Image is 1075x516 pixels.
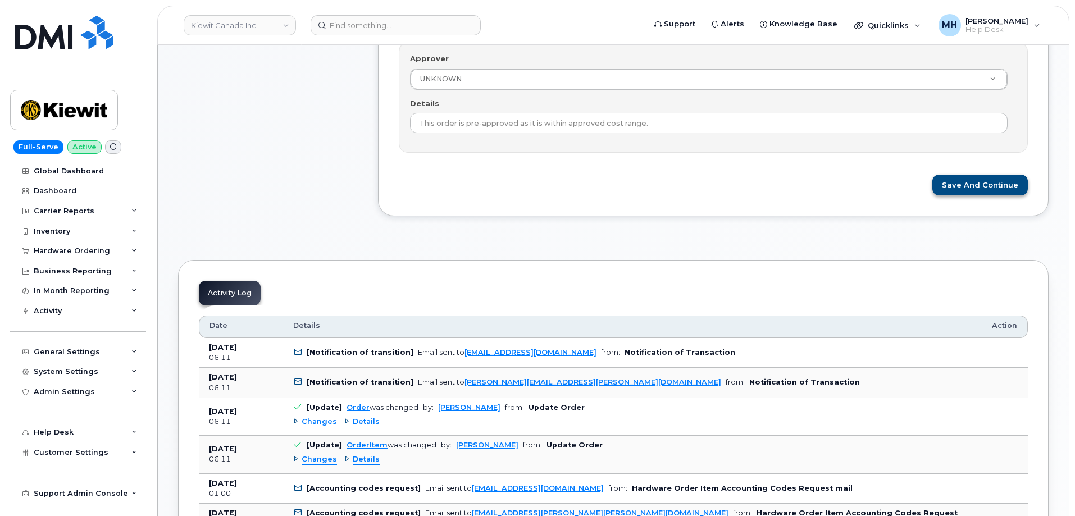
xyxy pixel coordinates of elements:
[209,479,237,487] b: [DATE]
[1026,467,1067,508] iframe: Messenger Launcher
[769,19,837,30] span: Knowledge Base
[726,378,745,386] span: from:
[307,484,421,492] b: [Accounting codes request]
[410,113,1008,133] input: Example: Jen Hahn via email, 4/7/2014
[209,445,237,453] b: [DATE]
[608,484,627,492] span: from:
[438,403,500,412] a: [PERSON_NAME]
[209,383,273,393] div: 06:11
[464,378,721,386] a: [PERSON_NAME][EMAIL_ADDRESS][PERSON_NAME][DOMAIN_NAME]
[982,316,1028,338] th: Action
[420,75,462,83] span: UNKNOWN
[868,21,909,30] span: Quicklinks
[942,19,957,32] span: MH
[307,403,342,412] b: [Update]
[625,348,735,357] b: Notification of Transaction
[302,454,337,465] span: Changes
[311,15,481,35] input: Find something...
[632,484,853,492] b: Hardware Order Item Accounting Codes Request mail
[347,403,370,412] a: Order
[411,69,1007,89] a: UNKNOWN
[410,53,449,64] label: Approver
[425,484,604,492] div: Email sent to
[932,175,1028,195] button: Save and Continue
[418,378,721,386] div: Email sent to
[209,407,237,415] b: [DATE]
[209,373,237,381] b: [DATE]
[209,343,237,351] b: [DATE]
[472,484,604,492] a: [EMAIL_ADDRESS][DOMAIN_NAME]
[703,13,752,35] a: Alerts
[523,441,542,449] span: from:
[601,348,620,357] span: from:
[529,403,585,412] b: Update Order
[209,353,273,363] div: 06:11
[410,98,439,109] label: Details
[418,348,596,357] div: Email sent to
[353,454,380,465] span: Details
[209,488,273,499] div: 01:00
[846,14,928,36] div: Quicklinks
[664,19,695,30] span: Support
[752,13,845,35] a: Knowledge Base
[347,441,388,449] a: OrderItem
[209,417,273,427] div: 06:11
[646,13,703,35] a: Support
[293,321,320,331] span: Details
[505,403,524,412] span: from:
[307,378,413,386] b: [Notification of transition]
[347,441,436,449] div: was changed
[441,441,452,449] span: by:
[184,15,296,35] a: Kiewit Canada Inc
[749,378,860,386] b: Notification of Transaction
[965,25,1028,34] span: Help Desk
[307,441,342,449] b: [Update]
[546,441,603,449] b: Update Order
[423,403,434,412] span: by:
[721,19,744,30] span: Alerts
[931,14,1048,36] div: Melissa Hoye
[307,348,413,357] b: [Notification of transition]
[456,441,518,449] a: [PERSON_NAME]
[347,403,418,412] div: was changed
[209,454,273,464] div: 06:11
[209,321,227,331] span: Date
[965,16,1028,25] span: [PERSON_NAME]
[353,417,380,427] span: Details
[464,348,596,357] a: [EMAIL_ADDRESS][DOMAIN_NAME]
[302,417,337,427] span: Changes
